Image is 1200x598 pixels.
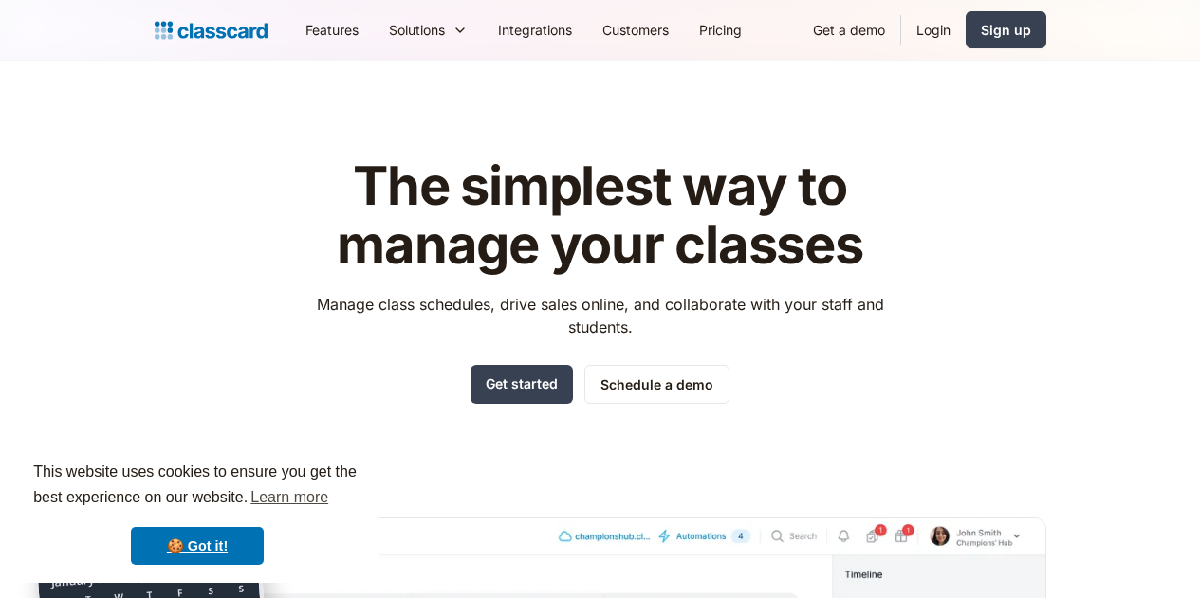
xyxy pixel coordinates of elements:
[483,9,587,51] a: Integrations
[290,9,374,51] a: Features
[981,20,1031,40] div: Sign up
[299,293,901,338] p: Manage class schedules, drive sales online, and collaborate with your staff and students.
[798,9,900,51] a: Get a demo
[901,9,966,51] a: Login
[587,9,684,51] a: Customers
[684,9,757,51] a: Pricing
[131,527,264,565] a: dismiss cookie message
[389,20,445,40] div: Solutions
[584,365,729,404] a: Schedule a demo
[155,17,268,44] a: home
[471,365,573,404] a: Get started
[966,11,1046,48] a: Sign up
[299,157,901,274] h1: The simplest way to manage your classes
[374,9,483,51] div: Solutions
[248,483,331,512] a: learn more about cookies
[15,443,379,583] div: cookieconsent
[33,461,361,512] span: This website uses cookies to ensure you get the best experience on our website.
